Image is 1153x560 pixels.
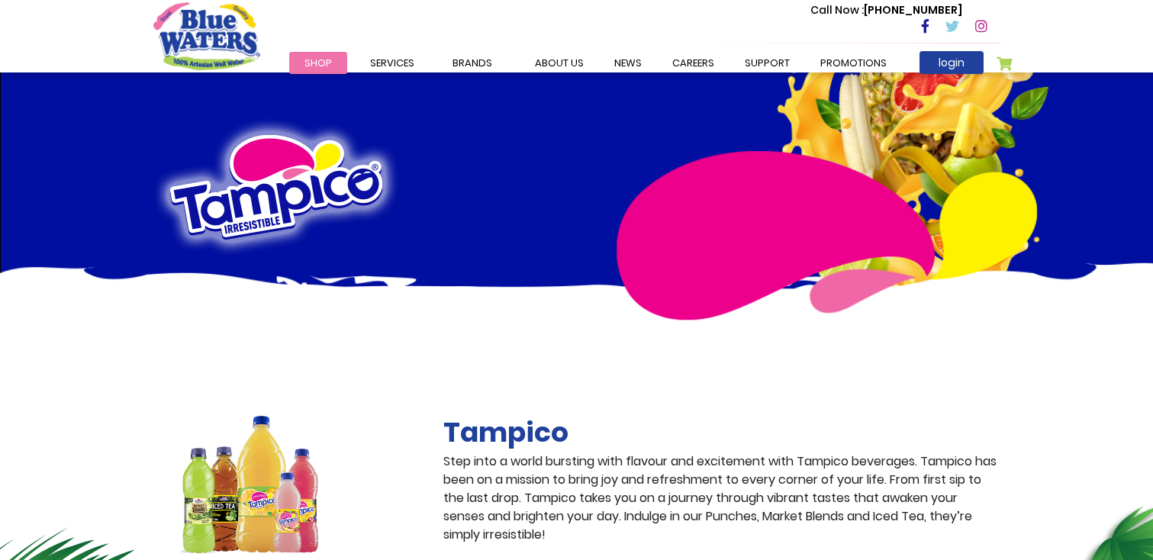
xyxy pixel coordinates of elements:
[153,2,260,69] a: store logo
[810,2,962,18] p: [PHONE_NUMBER]
[729,52,805,74] a: support
[810,2,864,18] span: Call Now :
[520,52,599,74] a: about us
[657,52,729,74] a: careers
[599,52,657,74] a: News
[443,452,1000,544] p: Step into a world bursting with flavour and excitement with Tampico beverages. Tampico has been o...
[453,56,492,70] span: Brands
[805,52,902,74] a: Promotions
[443,416,1000,449] h2: Tampico
[304,56,332,70] span: Shop
[370,56,414,70] span: Services
[920,51,984,74] a: login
